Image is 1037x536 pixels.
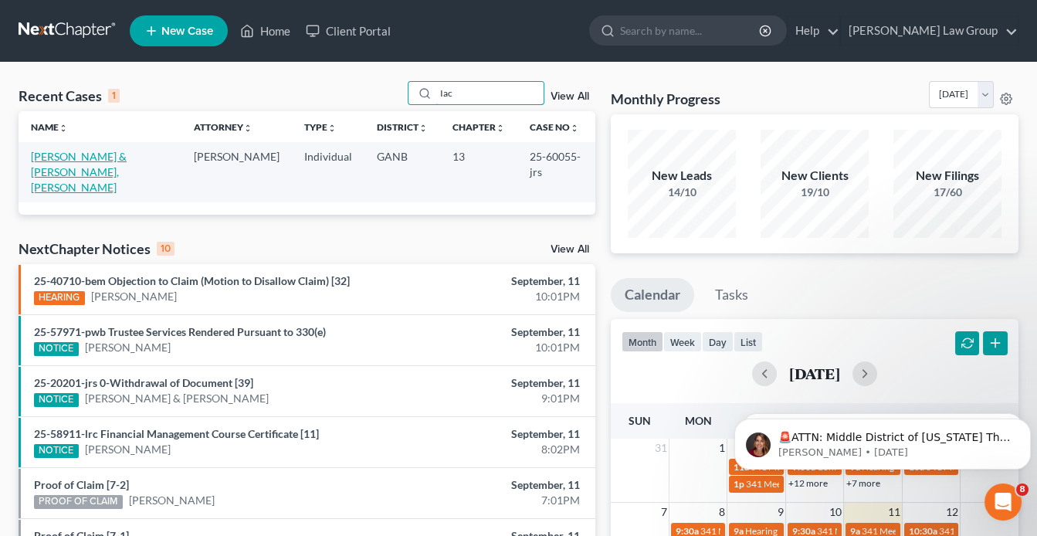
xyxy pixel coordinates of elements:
a: Home [232,17,298,45]
div: September, 11 [408,375,580,391]
a: 25-57971-pwb Trustee Services Rendered Pursuant to 330(e) [34,325,326,338]
iframe: Intercom live chat [984,483,1022,521]
div: September, 11 [408,477,580,493]
span: 8 [717,503,727,521]
span: 11 [886,503,902,521]
div: 1 [108,89,120,103]
div: 9:01PM [408,391,580,406]
span: 1 [717,439,727,457]
div: New Leads [628,167,736,185]
a: Calendar [611,278,694,312]
td: Individual [292,142,364,202]
a: 25-20201-jrs 0-Withdrawal of Document [39] [34,376,253,389]
input: Search by name... [620,16,761,45]
div: NextChapter Notices [19,239,175,258]
span: 12 [944,503,960,521]
i: unfold_more [243,124,252,133]
i: unfold_more [419,124,428,133]
td: 25-60055-jrs [517,142,595,202]
i: unfold_more [59,124,68,133]
i: unfold_more [570,124,579,133]
i: unfold_more [327,124,337,133]
h2: [DATE] [789,365,840,382]
a: 25-40710-bem Objection to Claim (Motion to Disallow Claim) [32] [34,274,350,287]
a: Nameunfold_more [31,121,68,133]
a: Proof of Claim [7-2] [34,478,129,491]
a: Chapterunfold_more [452,121,505,133]
div: NOTICE [34,393,79,407]
a: Attorneyunfold_more [194,121,252,133]
a: Client Portal [298,17,398,45]
a: View All [551,244,589,255]
a: Tasks [701,278,762,312]
div: New Clients [761,167,869,185]
a: Case Nounfold_more [530,121,579,133]
div: 14/10 [628,185,736,200]
td: GANB [364,142,440,202]
span: 9 [776,503,785,521]
span: 8 [1016,483,1029,496]
a: [PERSON_NAME] [85,340,171,355]
a: Help [788,17,839,45]
a: [PERSON_NAME] [85,442,171,457]
a: [PERSON_NAME] Law Group [841,17,1018,45]
td: [PERSON_NAME] [181,142,292,202]
a: [PERSON_NAME] [91,289,177,304]
div: September, 11 [408,324,580,340]
div: HEARING [34,291,85,305]
div: New Filings [893,167,1001,185]
a: Typeunfold_more [304,121,337,133]
span: 10 [828,503,843,521]
a: Districtunfold_more [377,121,428,133]
iframe: Intercom notifications message [728,386,1037,494]
div: September, 11 [408,273,580,289]
div: 10 [157,242,175,256]
button: day [702,331,734,352]
div: 19/10 [761,185,869,200]
div: September, 11 [408,426,580,442]
a: 25-58911-lrc Financial Management Course Certificate [11] [34,427,319,440]
a: View All [551,91,589,102]
i: unfold_more [496,124,505,133]
a: [PERSON_NAME] [129,493,215,508]
span: Mon [685,414,712,427]
a: [PERSON_NAME] & [PERSON_NAME], [PERSON_NAME] [31,150,127,194]
button: list [734,331,763,352]
div: 10:01PM [408,340,580,355]
input: Search by name... [435,82,544,104]
h3: Monthly Progress [611,90,720,108]
div: PROOF OF CLAIM [34,495,123,509]
a: [PERSON_NAME] & [PERSON_NAME] [85,391,269,406]
span: 31 [653,439,669,457]
div: 8:02PM [408,442,580,457]
span: New Case [161,25,213,37]
button: week [663,331,702,352]
div: 17/60 [893,185,1001,200]
button: month [622,331,663,352]
div: 10:01PM [408,289,580,304]
td: 13 [440,142,517,202]
span: 7 [659,503,669,521]
div: NOTICE [34,444,79,458]
div: 7:01PM [408,493,580,508]
div: Recent Cases [19,87,120,105]
div: NOTICE [34,342,79,356]
span: Sun [629,414,651,427]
